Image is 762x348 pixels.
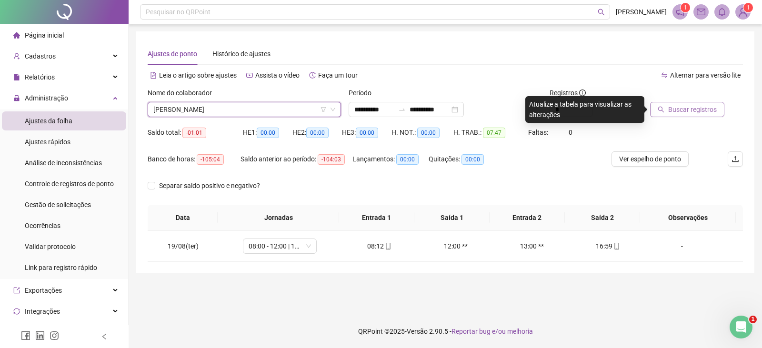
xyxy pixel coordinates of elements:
[153,102,335,117] span: ARISTEU RODRIGUES LIMA NETO
[339,205,414,231] th: Entrada 1
[25,243,76,250] span: Validar protocolo
[50,331,59,340] span: instagram
[257,128,279,138] span: 00:00
[13,95,20,101] span: lock
[356,128,378,138] span: 00:00
[490,205,565,231] th: Entrada 2
[747,4,750,11] span: 1
[616,7,667,17] span: [PERSON_NAME]
[384,243,391,249] span: mobile
[246,72,253,79] span: youtube
[148,50,197,58] span: Ajustes de ponto
[342,127,391,138] div: HE 3:
[243,127,292,138] div: HE 1:
[668,104,717,115] span: Buscar registros
[579,89,586,96] span: info-circle
[255,71,300,79] span: Assista o vídeo
[25,287,62,294] span: Exportações
[306,128,329,138] span: 00:00
[612,243,620,249] span: mobile
[148,127,243,138] div: Saldo total:
[391,127,453,138] div: H. NOT.:
[25,94,68,102] span: Administração
[150,72,157,79] span: file-text
[148,88,218,98] label: Nome do colaborador
[670,71,741,79] span: Alternar para versão lite
[241,154,352,165] div: Saldo anterior ao período:
[578,241,639,251] div: 16:59
[650,102,724,117] button: Buscar registros
[718,8,726,16] span: bell
[25,264,97,271] span: Link para registro rápido
[35,331,45,340] span: linkedin
[684,4,687,11] span: 1
[349,88,378,98] label: Período
[654,241,710,251] div: -
[550,88,586,98] span: Registros
[13,32,20,39] span: home
[743,3,753,12] sup: Atualize o seu contato no menu Meus Dados
[25,159,102,167] span: Análise de inconsistências
[197,154,224,165] span: -105:04
[309,72,316,79] span: history
[676,8,684,16] span: notification
[528,129,550,136] span: Faltas:
[396,154,419,165] span: 00:00
[155,180,264,191] span: Separar saldo positivo e negativo?
[525,96,644,123] div: Atualize a tabela para visualizar as alterações
[565,205,640,231] th: Saída 2
[349,241,410,251] div: 08:12
[730,316,752,338] iframe: Intercom live chat
[407,328,428,335] span: Versão
[148,205,218,231] th: Data
[749,316,757,323] span: 1
[101,333,108,340] span: left
[330,107,336,112] span: down
[129,315,762,348] footer: QRPoint © 2025 - 2.90.5 -
[249,239,311,253] span: 08:00 - 12:00 | 13:00 - 17:48
[25,31,64,39] span: Página inicial
[25,308,60,315] span: Integrações
[25,138,70,146] span: Ajustes rápidos
[13,53,20,60] span: user-add
[25,117,72,125] span: Ajustes da folha
[697,8,705,16] span: mail
[658,106,664,113] span: search
[417,128,440,138] span: 00:00
[318,71,358,79] span: Faça um tour
[182,128,206,138] span: -01:01
[451,328,533,335] span: Reportar bug e/ou melhoria
[453,127,528,138] div: H. TRAB.:
[21,331,30,340] span: facebook
[461,154,484,165] span: 00:00
[648,212,728,223] span: Observações
[13,74,20,80] span: file
[148,154,241,165] div: Banco de horas:
[25,201,91,209] span: Gestão de solicitações
[569,129,572,136] span: 0
[159,71,237,79] span: Leia o artigo sobre ajustes
[13,287,20,294] span: export
[598,9,605,16] span: search
[25,73,55,81] span: Relatórios
[25,180,114,188] span: Controle de registros de ponto
[398,106,406,113] span: swap-right
[612,151,689,167] button: Ver espelho de ponto
[13,308,20,315] span: sync
[398,106,406,113] span: to
[212,50,271,58] span: Histórico de ajustes
[352,154,429,165] div: Lançamentos:
[25,52,56,60] span: Cadastros
[681,3,690,12] sup: 1
[661,72,668,79] span: swap
[483,128,505,138] span: 07:47
[318,154,345,165] span: -104:03
[321,107,326,112] span: filter
[732,155,739,163] span: upload
[736,5,750,19] img: 33798
[429,154,503,165] div: Quitações:
[619,154,681,164] span: Ver espelho de ponto
[414,205,490,231] th: Saída 1
[218,205,339,231] th: Jornadas
[168,242,199,250] span: 19/08(ter)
